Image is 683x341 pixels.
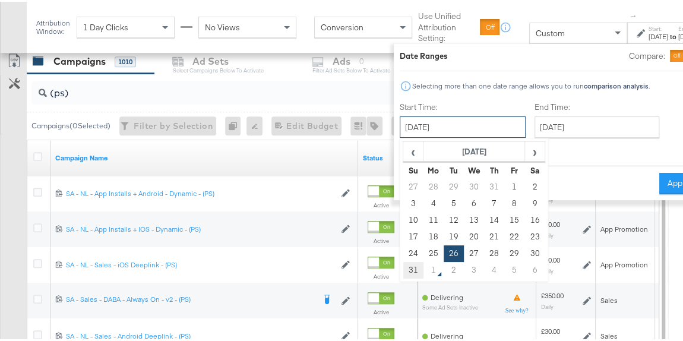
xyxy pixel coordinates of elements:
[541,254,560,263] div: £20.00
[464,160,484,177] th: We
[66,187,335,197] a: SA - NL - App Installs + Android - Dynamic - (PS)
[403,227,423,244] td: 17
[444,210,464,227] td: 12
[541,301,554,308] sub: Daily
[431,291,463,300] span: Delivering
[47,75,621,98] input: Search Campaigns by Name, ID or Objective
[536,26,565,37] span: Custom
[444,194,464,210] td: 5
[484,177,504,194] td: 31
[66,258,335,268] div: SA - NL - Sales - iOS Deeplink - (PS)
[524,177,545,194] td: 2
[444,227,464,244] td: 19
[418,9,475,42] label: Use Unified Attribution Setting:
[400,49,448,60] div: Date Ranges
[600,258,648,267] span: App Promotion
[668,30,678,39] strong: to
[484,227,504,244] td: 21
[431,330,463,339] span: Delivering
[36,17,71,34] div: Attribution Window:
[628,12,640,17] span: ↑
[444,160,464,177] th: Tu
[403,177,423,194] td: 27
[423,210,444,227] td: 11
[535,100,664,111] label: End Time:
[83,20,128,31] span: 1 Day Clicks
[400,100,526,111] label: Start Time:
[423,244,444,260] td: 25
[504,227,524,244] td: 22
[368,271,394,279] label: Active
[504,210,524,227] td: 15
[629,49,665,60] label: Compare:
[484,260,504,277] td: 4
[524,244,545,260] td: 30
[53,53,106,67] div: Campaigns
[404,141,422,159] span: ‹
[464,194,484,210] td: 6
[464,177,484,194] td: 30
[484,194,504,210] td: 7
[524,260,545,277] td: 6
[368,200,394,207] label: Active
[504,194,524,210] td: 8
[423,260,444,277] td: 1
[66,330,335,340] a: SA - NL - Sales - Android Deeplink - (PS)
[66,223,335,232] div: SA - NL - App Installs + IOS - Dynamic - (PS)
[600,223,648,232] span: App Promotion
[55,151,353,161] a: Your campaign name.
[403,160,423,177] th: Su
[225,115,246,134] div: 0
[464,210,484,227] td: 13
[412,80,650,89] div: Selecting more than one date range allows you to run .
[541,218,560,228] div: £30.00
[31,119,110,130] div: Campaigns ( 0 Selected)
[648,23,668,31] label: Start:
[484,160,504,177] th: Th
[363,151,413,161] a: Shows the current state of your Ad Campaign.
[444,244,464,260] td: 26
[524,227,545,244] td: 23
[584,80,649,89] strong: comparison analysis
[464,244,484,260] td: 27
[541,289,564,299] div: £350.00
[524,160,545,177] th: Sa
[321,20,363,31] span: Conversion
[66,293,314,302] div: SA - Sales - DABA - Always On - v2 - (PS)
[423,177,444,194] td: 28
[464,260,484,277] td: 3
[423,160,444,177] th: Mo
[600,294,618,303] span: Sales
[205,20,240,31] span: No Views
[423,140,525,160] th: [DATE]
[524,194,545,210] td: 9
[444,260,464,277] td: 2
[464,227,484,244] td: 20
[504,177,524,194] td: 1
[444,177,464,194] td: 29
[115,55,136,65] div: 1010
[423,227,444,244] td: 18
[541,325,560,334] div: £30.00
[66,223,335,233] a: SA - NL - App Installs + IOS - Dynamic - (PS)
[526,141,544,159] span: ›
[66,258,335,269] a: SA - NL - Sales - iOS Deeplink - (PS)
[66,330,335,339] div: SA - NL - Sales - Android Deeplink - (PS)
[504,260,524,277] td: 5
[484,244,504,260] td: 28
[403,244,423,260] td: 24
[403,194,423,210] td: 3
[66,293,314,305] a: SA - Sales - DABA - Always On - v2 - (PS)
[368,307,394,314] label: Active
[648,30,668,40] div: [DATE]
[524,210,545,227] td: 16
[422,302,478,309] sub: Some Ad Sets Inactive
[600,330,618,339] span: Sales
[403,210,423,227] td: 10
[423,194,444,210] td: 4
[403,260,423,277] td: 31
[484,210,504,227] td: 14
[504,244,524,260] td: 29
[368,235,394,243] label: Active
